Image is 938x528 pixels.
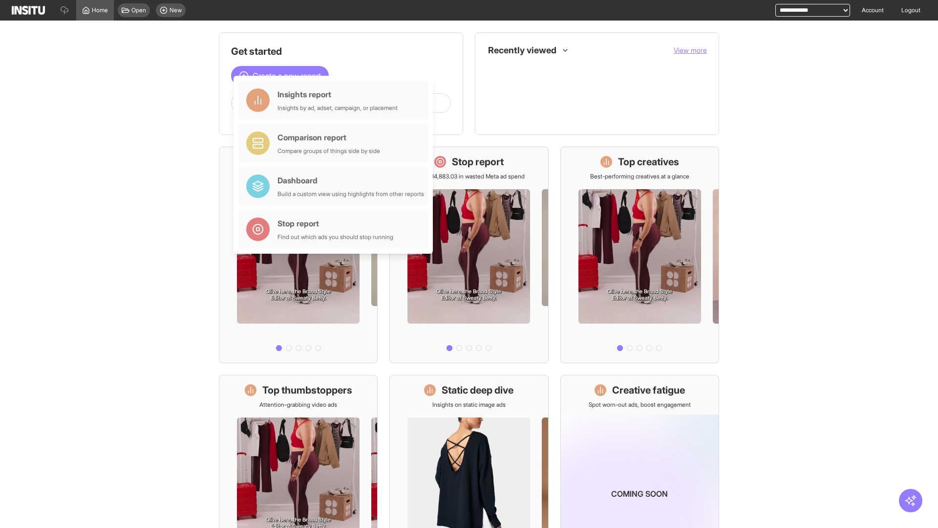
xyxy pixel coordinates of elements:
[413,173,525,180] p: Save £34,883.03 in wasted Meta ad spend
[432,401,506,409] p: Insights on static image ads
[253,70,321,82] span: Create a new report
[590,173,689,180] p: Best-performing creatives at a glance
[674,46,707,54] span: View more
[131,6,146,14] span: Open
[389,147,548,363] a: Stop reportSave £34,883.03 in wasted Meta ad spend
[277,132,380,143] div: Comparison report
[277,190,424,198] div: Build a custom view using highlights from other reports
[12,6,45,15] img: Logo
[560,147,719,363] a: Top creativesBest-performing creatives at a glance
[277,218,393,229] div: Stop report
[219,147,378,363] a: What's live nowSee all active ads instantly
[277,104,398,112] div: Insights by ad, adset, campaign, or placement
[170,6,182,14] span: New
[277,233,393,241] div: Find out which ads you should stop running
[277,147,380,155] div: Compare groups of things side by side
[231,66,329,86] button: Create a new report
[259,401,337,409] p: Attention-grabbing video ads
[674,45,707,55] button: View more
[277,175,424,186] div: Dashboard
[277,88,398,100] div: Insights report
[262,383,352,397] h1: Top thumbstoppers
[92,6,108,14] span: Home
[442,383,513,397] h1: Static deep dive
[231,44,451,58] h1: Get started
[452,155,504,169] h1: Stop report
[618,155,679,169] h1: Top creatives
